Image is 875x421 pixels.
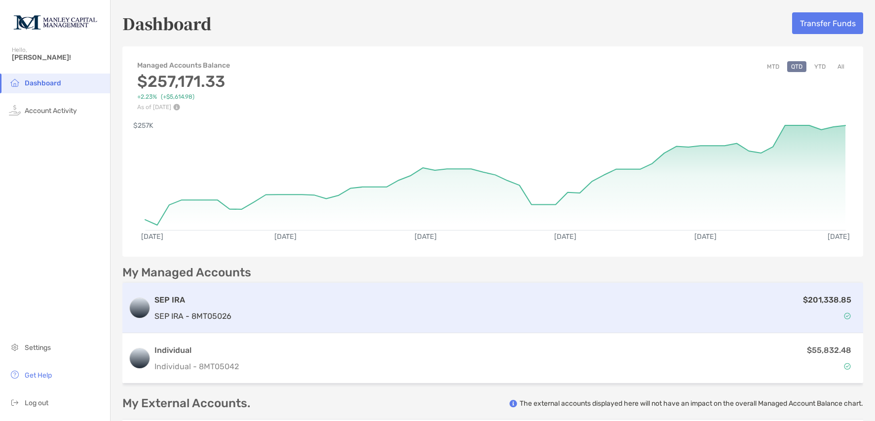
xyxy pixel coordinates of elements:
[130,348,150,368] img: logo account
[834,61,848,72] button: All
[141,232,163,241] text: [DATE]
[173,104,180,111] img: Performance Info
[415,232,437,241] text: [DATE]
[137,104,231,111] p: As of [DATE]
[122,397,250,410] p: My External Accounts.
[810,61,830,72] button: YTD
[130,298,150,318] img: logo account
[25,371,52,380] span: Get Help
[154,344,239,356] h3: Individual
[9,396,21,408] img: logout icon
[844,312,851,319] img: Account Status icon
[274,232,297,241] text: [DATE]
[9,77,21,88] img: household icon
[555,232,577,241] text: [DATE]
[844,363,851,370] img: Account Status icon
[828,232,850,241] text: [DATE]
[137,93,157,101] span: +2.23%
[509,400,517,408] img: info
[25,107,77,115] span: Account Activity
[133,121,153,130] text: $257K
[792,12,863,34] button: Transfer Funds
[161,93,194,101] span: ( +$5,614.98 )
[763,61,783,72] button: MTD
[12,53,104,62] span: [PERSON_NAME]!
[137,61,231,70] h4: Managed Accounts Balance
[154,310,231,322] p: SEP IRA - 8MT05026
[807,344,851,356] p: $55,832.48
[154,294,231,306] h3: SEP IRA
[787,61,806,72] button: QTD
[137,72,231,91] h3: $257,171.33
[9,104,21,116] img: activity icon
[122,267,251,279] p: My Managed Accounts
[520,399,863,408] p: The external accounts displayed here will not have an impact on the overall Managed Account Balan...
[25,344,51,352] span: Settings
[9,341,21,353] img: settings icon
[122,12,212,35] h5: Dashboard
[25,79,61,87] span: Dashboard
[803,294,851,306] p: $201,338.85
[695,232,717,241] text: [DATE]
[9,369,21,381] img: get-help icon
[25,399,48,407] span: Log out
[12,4,98,39] img: Zoe Logo
[154,360,239,373] p: Individual - 8MT05042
